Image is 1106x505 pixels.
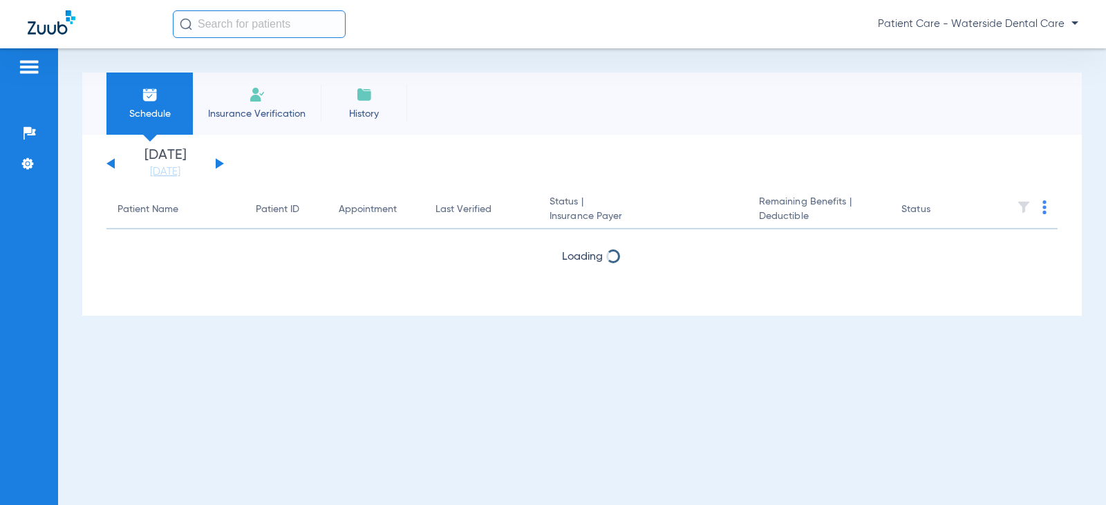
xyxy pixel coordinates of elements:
div: Patient ID [256,202,299,217]
img: filter.svg [1017,200,1031,214]
th: Remaining Benefits | [748,191,890,229]
input: Search for patients [173,10,346,38]
div: Last Verified [435,202,491,217]
span: Deductible [759,209,879,224]
span: Loading [562,251,603,263]
div: Patient Name [118,202,234,217]
img: hamburger-icon [18,59,40,75]
img: group-dot-blue.svg [1042,200,1047,214]
div: Last Verified [435,202,527,217]
div: Appointment [339,202,397,217]
span: Insurance Verification [203,107,310,121]
span: Schedule [117,107,182,121]
img: Schedule [142,86,158,103]
th: Status | [538,191,748,229]
span: Patient Care - Waterside Dental Care [878,17,1078,31]
th: Status [890,191,984,229]
img: Zuub Logo [28,10,75,35]
img: History [356,86,373,103]
li: [DATE] [124,149,207,179]
div: Appointment [339,202,413,217]
img: Manual Insurance Verification [249,86,265,103]
span: Insurance Payer [550,209,737,224]
div: Patient ID [256,202,317,217]
span: History [331,107,397,121]
div: Patient Name [118,202,178,217]
a: [DATE] [124,165,207,179]
img: Search Icon [180,18,192,30]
